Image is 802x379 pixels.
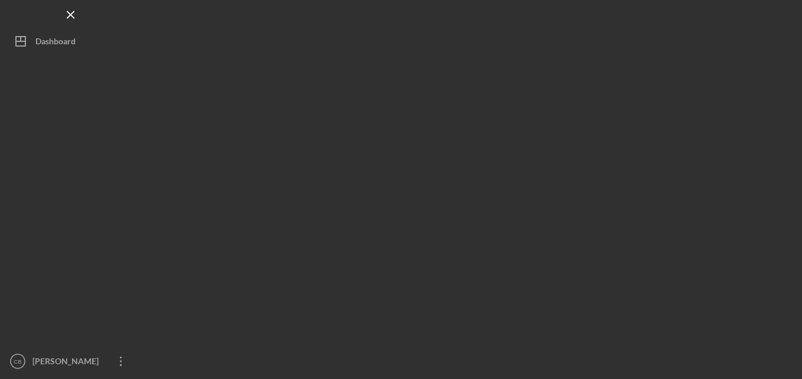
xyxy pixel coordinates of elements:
div: Dashboard [35,30,76,56]
button: CB[PERSON_NAME] [6,349,136,373]
div: [PERSON_NAME] [30,349,106,376]
text: CB [14,358,21,365]
button: Dashboard [6,30,136,53]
